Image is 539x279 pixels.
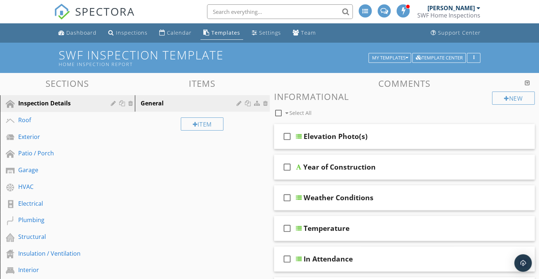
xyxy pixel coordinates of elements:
[207,4,353,19] input: Search everything...
[301,29,316,36] div: Team
[304,193,374,202] div: Weather Conditions
[290,26,319,40] a: Team
[18,232,100,241] div: Structural
[135,78,270,88] h3: Items
[368,53,411,63] button: My Templates
[18,182,100,191] div: HVAC
[259,29,281,36] div: Settings
[303,163,376,171] div: Year of Construction
[304,132,368,141] div: Elevation Photo(s)
[75,4,135,19] span: SPECTORA
[304,224,349,233] div: Temperature
[18,166,100,174] div: Garage
[412,53,466,63] button: Template Center
[412,54,466,61] a: Template Center
[55,26,99,40] a: Dashboard
[281,189,293,206] i: check_box_outline_blank
[18,199,100,208] div: Electrical
[417,12,480,19] div: SWF Home Inspections
[281,250,293,268] i: check_box_outline_blank
[492,92,535,105] div: New
[438,29,481,36] div: Support Center
[415,55,462,61] div: Template Center
[141,99,239,108] div: General
[281,220,293,237] i: check_box_outline_blank
[59,61,371,67] div: Home Inspection Report
[18,116,100,124] div: Roof
[18,266,100,274] div: Interior
[200,26,243,40] a: Templates
[289,109,312,116] span: Select All
[66,29,97,36] div: Dashboard
[211,29,240,36] div: Templates
[514,254,532,272] div: Open Intercom Messenger
[249,26,284,40] a: Settings
[54,4,70,20] img: The Best Home Inspection Software - Spectora
[274,78,535,88] h3: Comments
[304,255,353,263] div: In Attendance
[54,10,135,25] a: SPECTORA
[428,26,484,40] a: Support Center
[18,216,100,224] div: Plumbing
[427,4,475,12] div: [PERSON_NAME]
[181,117,224,131] div: Item
[281,128,293,145] i: check_box_outline_blank
[18,99,100,108] div: Inspection Details
[156,26,195,40] a: Calendar
[105,26,151,40] a: Inspections
[18,249,100,258] div: Insulation / Ventilation
[18,149,100,158] div: Patio / Porch
[281,158,293,176] i: check_box_outline_blank
[274,92,535,101] h3: Informational
[59,49,481,67] h1: SWF Inspection Template
[372,55,408,61] div: My Templates
[116,29,148,36] div: Inspections
[167,29,192,36] div: Calendar
[18,132,100,141] div: Exterior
